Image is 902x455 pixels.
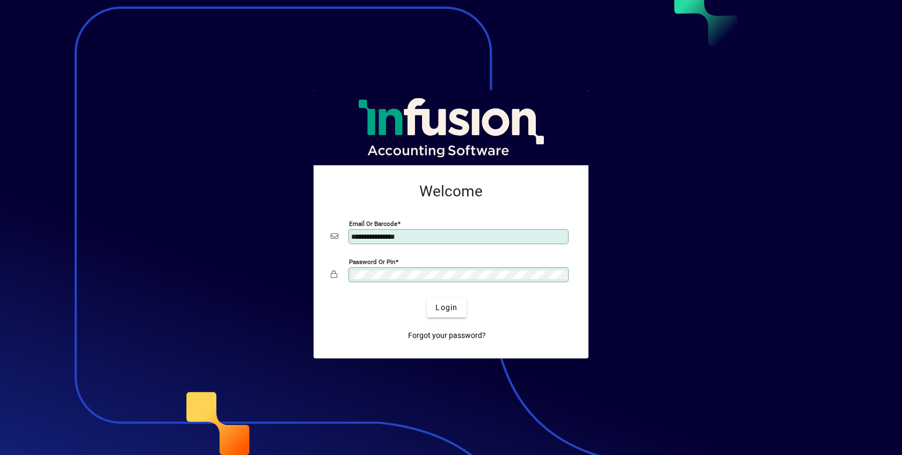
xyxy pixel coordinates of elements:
a: Forgot your password? [404,326,490,346]
button: Login [427,298,466,318]
mat-label: Password or Pin [349,258,395,265]
mat-label: Email or Barcode [349,219,397,227]
h2: Welcome [331,182,571,201]
span: Forgot your password? [408,330,486,341]
span: Login [435,302,457,313]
